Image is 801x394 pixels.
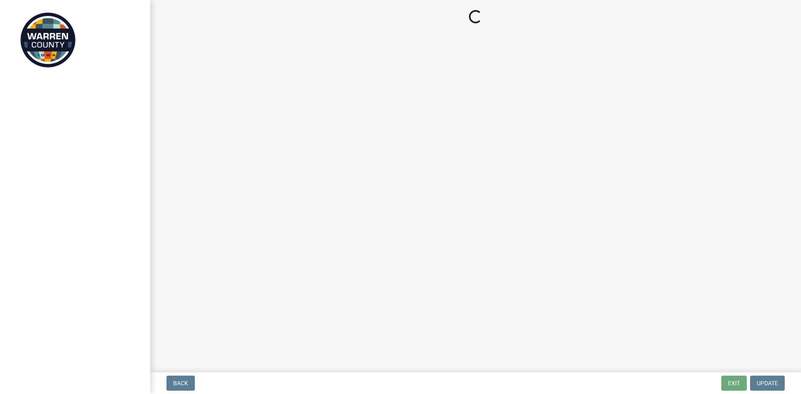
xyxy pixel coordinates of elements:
span: Back [173,380,188,386]
button: Update [750,376,785,391]
button: Back [166,376,195,391]
button: Exit [721,376,747,391]
img: Warren County, Iowa [17,9,79,71]
span: Update [757,380,778,386]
